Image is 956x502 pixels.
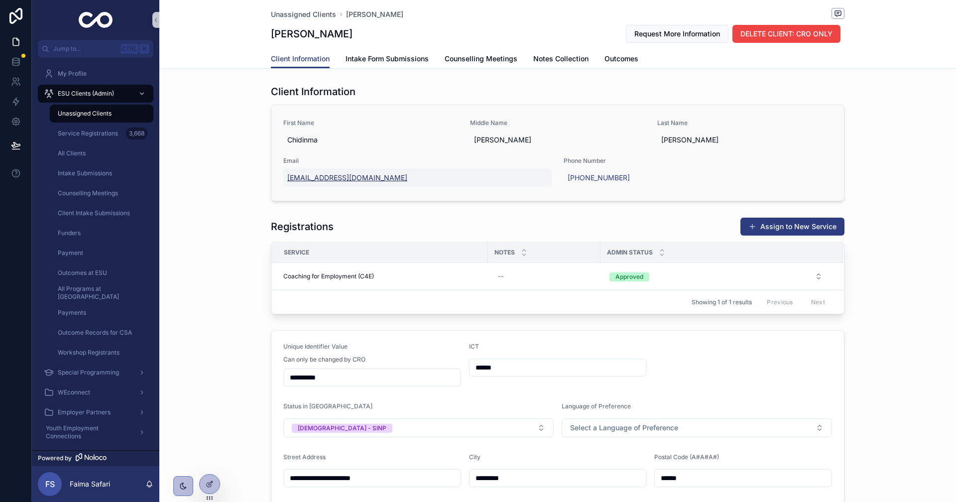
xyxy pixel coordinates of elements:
a: -- [494,268,595,284]
span: Email [283,157,552,165]
span: Notes Collection [533,54,589,64]
div: [DEMOGRAPHIC_DATA] - SINP [298,424,386,433]
h1: [PERSON_NAME] [271,27,353,41]
span: Street Address [283,453,326,461]
a: Client Information [271,50,330,69]
div: 3,668 [126,127,147,139]
button: Select Button [562,418,832,437]
span: Client Intake Submissions [58,209,130,217]
a: Funders [50,224,153,242]
a: WEconnect [38,383,153,401]
a: Special Programming [38,364,153,381]
span: Select a Language of Preference [570,423,678,433]
span: ESU Clients (Admin) [58,90,114,98]
span: Employer Partners [58,408,111,416]
span: Intake Submissions [58,169,112,177]
span: Postal Code (A#A#A#) [654,453,719,461]
a: Service Registrations3,668 [50,125,153,142]
a: Youth Employment Connections [38,423,153,441]
div: scrollable content [32,58,159,450]
div: -- [498,272,504,280]
span: All Programs at [GEOGRAPHIC_DATA] [58,285,143,301]
a: First NameChidinmaMiddle Name[PERSON_NAME]Last Name[PERSON_NAME]Email[EMAIL_ADDRESS][DOMAIN_NAME]... [271,105,844,201]
button: Jump to...CtrlK [38,40,153,58]
p: Faima Safari [70,479,110,489]
div: Approved [615,272,643,281]
a: Workshop Registrants [50,344,153,362]
span: Outcome Records for CSA [58,329,132,337]
a: All Clients [50,144,153,162]
span: Special Programming [58,369,119,376]
span: Coaching for Employment (C4E) [283,272,374,280]
span: Jump to... [53,45,117,53]
span: [PERSON_NAME] [474,135,641,145]
span: [PERSON_NAME] [661,135,828,145]
span: Outcomes at ESU [58,269,107,277]
span: K [140,45,148,53]
span: Service Registrations [58,129,118,137]
span: Showing 1 of 1 results [692,298,752,306]
span: Unassigned Clients [58,110,112,118]
a: Employer Partners [38,403,153,421]
a: Unassigned Clients [271,9,336,19]
a: Counselling Meetings [445,50,517,70]
span: Can only be changed by CRO [283,356,365,364]
a: All Programs at [GEOGRAPHIC_DATA] [50,284,153,302]
span: Client Information [271,54,330,64]
span: All Clients [58,149,86,157]
span: DELETE CLIENT: CRO ONLY [740,29,833,39]
span: Youth Employment Connections [46,424,130,440]
button: Select Button [283,418,554,437]
a: Notes Collection [533,50,589,70]
h1: Client Information [271,85,356,99]
a: ESU Clients (Admin) [38,85,153,103]
h1: Registrations [271,220,334,234]
a: Client Intake Submissions [50,204,153,222]
span: Workshop Registrants [58,349,119,357]
span: ICT [469,343,479,350]
a: [PERSON_NAME] [346,9,403,19]
span: Funders [58,229,81,237]
a: Outcomes [604,50,638,70]
a: Intake Form Submissions [346,50,429,70]
a: Unassigned Clients [50,105,153,123]
span: Phone Number [564,157,832,165]
span: Last Name [657,119,832,127]
span: Counselling Meetings [445,54,517,64]
span: Chidinma [287,135,454,145]
span: Payments [58,309,86,317]
button: DELETE CLIENT: CRO ONLY [732,25,840,43]
button: Request More Information [626,25,728,43]
a: Coaching for Employment (C4E) [283,272,482,280]
a: Outcome Records for CSA [50,324,153,342]
a: Payment [50,244,153,262]
span: Admin Status [607,249,653,256]
a: My Profile [38,65,153,83]
span: Counselling Meetings [58,189,118,197]
span: Notes [494,249,515,256]
img: App logo [79,12,113,28]
span: City [469,453,480,461]
span: Status in [GEOGRAPHIC_DATA] [283,402,372,410]
a: Payments [50,304,153,322]
a: [PHONE_NUMBER] [568,173,630,183]
a: Powered by [32,450,159,466]
button: Assign to New Service [740,218,844,236]
span: Language of Preference [562,402,631,410]
button: Select Button [601,267,831,285]
span: Request More Information [634,29,720,39]
span: FS [45,478,55,490]
span: Service [284,249,309,256]
span: First Name [283,119,458,127]
a: Intake Submissions [50,164,153,182]
a: Outcomes at ESU [50,264,153,282]
span: Intake Form Submissions [346,54,429,64]
span: Powered by [38,454,72,462]
a: [EMAIL_ADDRESS][DOMAIN_NAME] [287,173,407,183]
span: Middle Name [470,119,645,127]
span: Outcomes [604,54,638,64]
a: Select Button [601,267,831,286]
